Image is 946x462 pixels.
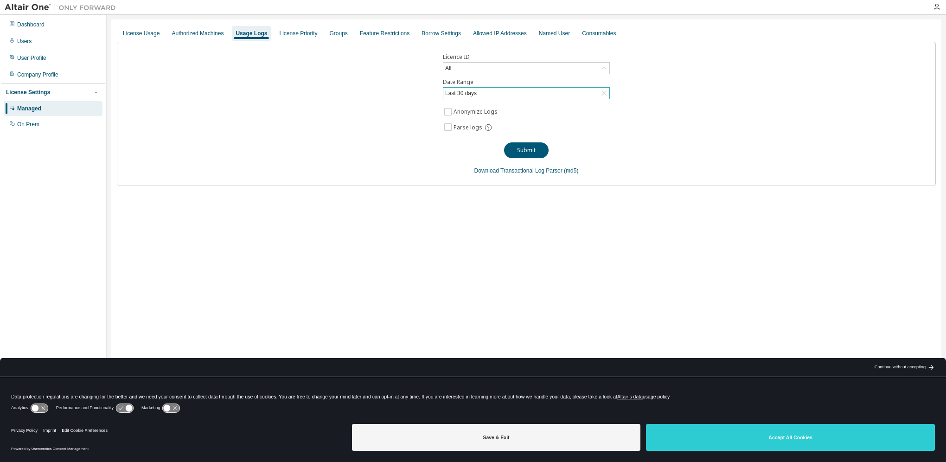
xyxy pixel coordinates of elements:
div: User Profile [17,54,46,62]
div: Users [17,38,32,45]
div: Company Profile [17,71,58,78]
div: All [443,63,609,74]
div: Consumables [582,30,616,37]
label: Date Range [443,78,610,86]
div: Dashboard [17,21,45,28]
button: Submit [504,142,549,158]
span: Parse logs [454,124,482,131]
div: License Priority [279,30,317,37]
a: Download Transactional Log Parser [474,167,562,174]
div: Authorized Machines [172,30,224,37]
label: Anonymize Logs [454,106,499,117]
div: Borrow Settings [422,30,461,37]
div: On Prem [17,121,39,128]
div: Last 30 days [444,88,478,98]
div: Allowed IP Addresses [473,30,527,37]
div: Named User [539,30,570,37]
div: Usage Logs [236,30,267,37]
div: All [444,63,453,73]
div: License Settings [6,89,50,96]
div: Last 30 days [443,88,609,99]
div: Groups [330,30,348,37]
a: (md5) [564,167,578,174]
label: Licence ID [443,53,610,61]
div: License Usage [123,30,160,37]
img: Altair One [5,3,121,12]
div: Managed [17,105,41,112]
div: Feature Restrictions [360,30,409,37]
